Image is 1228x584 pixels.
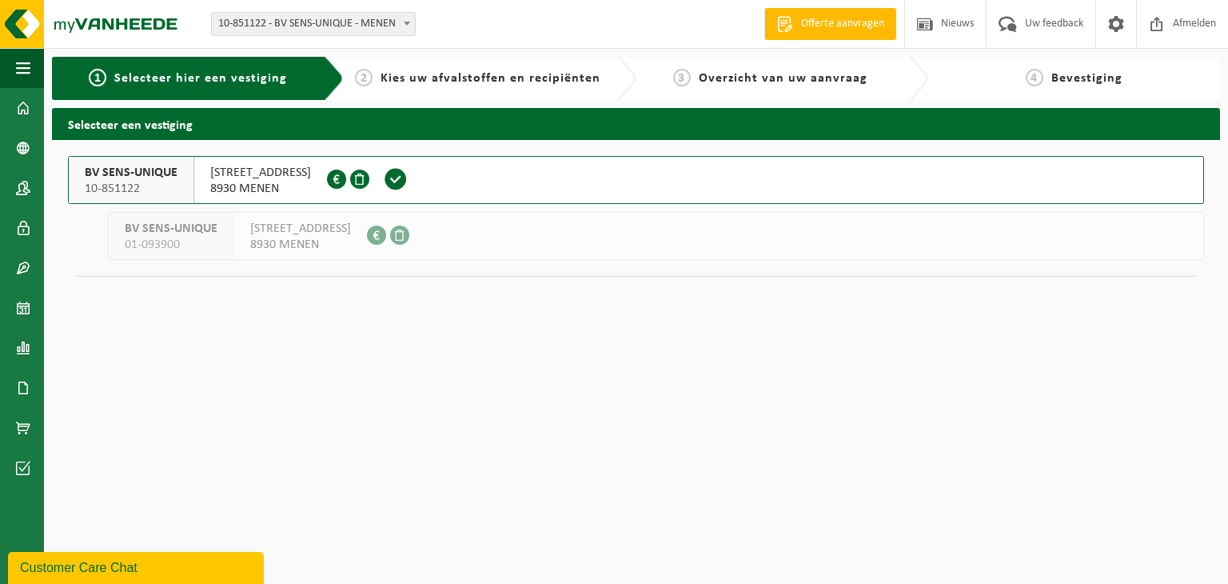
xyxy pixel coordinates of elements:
span: 10-851122 - BV SENS-UNIQUE - MENEN [212,13,415,35]
span: 01-093900 [125,237,217,253]
iframe: chat widget [8,549,267,584]
span: [STREET_ADDRESS] [250,221,351,237]
span: Bevestiging [1051,72,1122,85]
span: 4 [1026,69,1043,86]
span: 2 [355,69,373,86]
span: 10-851122 - BV SENS-UNIQUE - MENEN [211,12,416,36]
span: Offerte aanvragen [797,16,888,32]
span: Kies uw afvalstoffen en recipiënten [381,72,600,85]
span: Selecteer hier een vestiging [114,72,287,85]
span: 1 [89,69,106,86]
a: Offerte aanvragen [764,8,896,40]
span: BV SENS-UNIQUE [125,221,217,237]
span: 8930 MENEN [210,181,311,197]
span: BV SENS-UNIQUE [85,165,177,181]
button: BV SENS-UNIQUE 10-851122 [STREET_ADDRESS]8930 MENEN [68,156,1204,204]
span: [STREET_ADDRESS] [210,165,311,181]
span: 10-851122 [85,181,177,197]
span: 3 [673,69,691,86]
span: 8930 MENEN [250,237,351,253]
span: Overzicht van uw aanvraag [699,72,867,85]
h2: Selecteer een vestiging [52,108,1220,139]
